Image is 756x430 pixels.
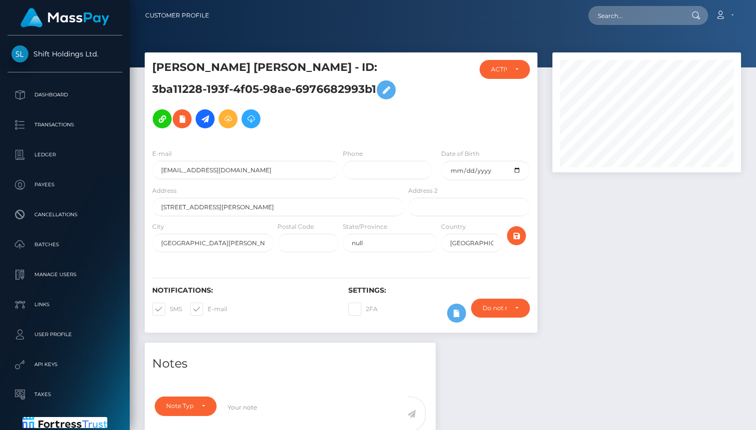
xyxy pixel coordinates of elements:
a: Initiate Payout [196,109,215,128]
input: Search... [588,6,682,25]
a: Cancellations [7,202,122,227]
label: E-mail [152,149,172,158]
p: User Profile [11,327,118,342]
div: ACTIVE [491,65,507,73]
p: Ledger [11,147,118,162]
label: Address 2 [408,186,438,195]
h6: Notifications: [152,286,333,295]
a: API Keys [7,352,122,377]
p: Manage Users [11,267,118,282]
button: Do not require [471,299,529,318]
p: Batches [11,237,118,252]
label: Country [441,222,466,231]
div: Note Type [166,402,194,410]
h5: [PERSON_NAME] [PERSON_NAME] - ID: 3ba11228-193f-4f05-98ae-6976682993b1 [152,60,399,133]
div: Do not require [483,304,506,312]
label: Phone [343,149,363,158]
label: Address [152,186,177,195]
p: Dashboard [11,87,118,102]
label: Postal Code [277,222,314,231]
button: Note Type [155,397,217,416]
p: Payees [11,177,118,192]
a: Payees [7,172,122,197]
label: State/Province [343,222,387,231]
p: Cancellations [11,207,118,222]
label: City [152,222,164,231]
a: Ledger [7,142,122,167]
label: SMS [152,303,182,316]
label: 2FA [348,303,378,316]
img: Shift Holdings Ltd. [11,45,28,62]
p: Links [11,297,118,312]
a: Dashboard [7,82,122,107]
label: Date of Birth [441,149,480,158]
a: Customer Profile [145,5,209,26]
h4: Notes [152,355,428,373]
a: Batches [7,232,122,257]
p: Taxes [11,387,118,402]
a: Taxes [7,382,122,407]
img: MassPay Logo [20,8,109,27]
a: User Profile [7,322,122,347]
button: ACTIVE [480,60,530,79]
a: Manage Users [7,262,122,287]
p: API Keys [11,357,118,372]
p: Transactions [11,117,118,132]
h6: Settings: [348,286,529,295]
a: Transactions [7,112,122,137]
a: Links [7,292,122,317]
span: Shift Holdings Ltd. [7,49,122,58]
label: E-mail [190,303,227,316]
